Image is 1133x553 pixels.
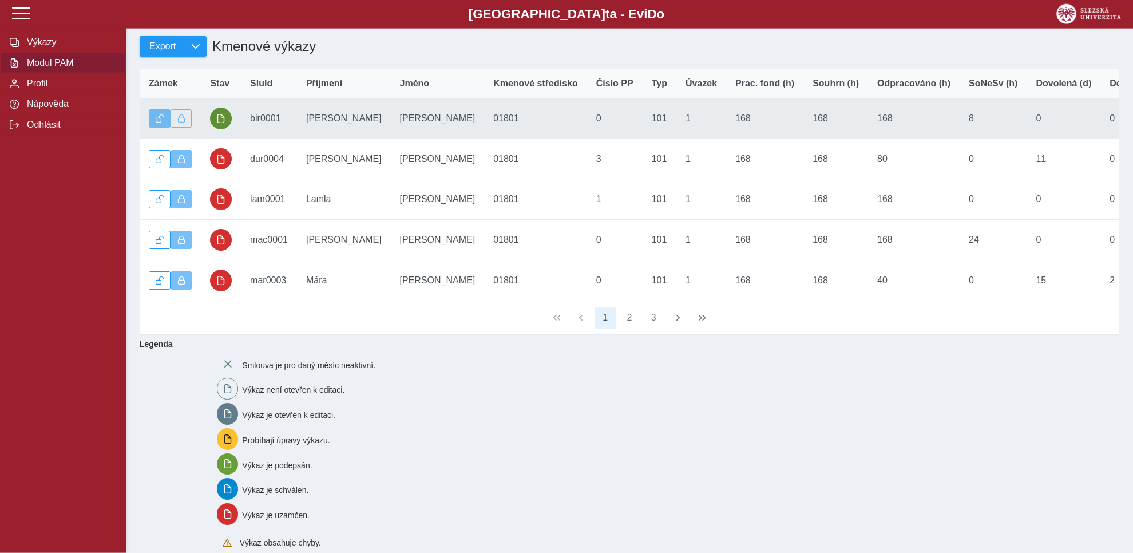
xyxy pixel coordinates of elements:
button: Odemknout výkaz. [149,190,171,208]
span: Výkaz je podepsán. [242,460,312,469]
button: Odemknout výkaz. [149,150,171,168]
td: mar0003 [241,260,297,301]
td: 40 [868,260,960,301]
button: Výkaz uzamčen. [171,150,192,168]
span: Nápověda [23,99,116,109]
td: 0 [587,260,643,301]
span: D [647,7,656,21]
td: Mára [297,260,391,301]
td: 0 [1027,98,1100,139]
b: [GEOGRAPHIC_DATA] a - Evi [34,7,1099,22]
h1: Kmenové výkazy [207,33,316,60]
td: dur0004 [241,139,297,179]
span: Export [149,41,176,52]
td: 1 [587,179,643,220]
td: 168 [803,98,868,139]
img: logo_web_su.png [1056,4,1121,24]
button: uzamčeno [210,148,232,170]
span: Probíhají úpravy výkazu. [242,435,330,444]
span: Zámek [149,78,178,89]
button: Výkaz je odemčen. [149,109,171,128]
td: 01801 [484,98,587,139]
span: SoNeSv (h) [969,78,1017,89]
td: 168 [726,220,803,260]
span: Příjmení [306,78,342,89]
td: 101 [643,220,676,260]
td: 24 [960,220,1027,260]
button: Uzamknout lze pouze výkaz, který je podepsán a schválen. [171,109,192,128]
td: 0 [1027,220,1100,260]
span: Kmenové středisko [493,78,578,89]
button: uzamčeno [210,188,232,210]
td: 0 [587,98,643,139]
td: [PERSON_NAME] [297,98,391,139]
button: podepsáno [210,108,232,129]
button: uzamčeno [210,229,232,251]
td: 168 [726,179,803,220]
td: bir0001 [241,98,297,139]
span: Výkazy [23,37,116,48]
span: Výkaz je schválen. [242,485,308,495]
span: o [657,7,665,21]
span: Stav [210,78,229,89]
span: Profil [23,78,116,89]
td: 168 [868,98,960,139]
span: Výkaz obsahuje chyby. [240,538,321,547]
td: 0 [587,220,643,260]
span: Odhlásit [23,120,116,130]
span: Výkaz je otevřen k editaci. [242,410,335,420]
td: 11 [1027,139,1100,179]
td: [PERSON_NAME] [391,98,485,139]
button: Odemknout výkaz. [149,271,171,290]
span: Modul PAM [23,58,116,68]
td: 168 [868,220,960,260]
td: 168 [726,139,803,179]
td: 1 [676,260,726,301]
td: 8 [960,98,1027,139]
span: Číslo PP [596,78,633,89]
td: [PERSON_NAME] [297,220,391,260]
td: 1 [676,179,726,220]
td: 168 [803,179,868,220]
td: [PERSON_NAME] [297,139,391,179]
span: Souhrn (h) [813,78,859,89]
td: 0 [960,260,1027,301]
button: Výkaz uzamčen. [171,190,192,208]
td: 01801 [484,179,587,220]
td: 0 [1027,179,1100,220]
td: 168 [868,179,960,220]
button: 2 [619,307,640,329]
td: 101 [643,260,676,301]
td: 3 [587,139,643,179]
b: Legenda [135,335,1115,353]
span: t [605,7,609,21]
span: Typ [652,78,667,89]
button: Výkaz uzamčen. [171,231,192,249]
button: Odemknout výkaz. [149,231,171,249]
span: Úvazek [686,78,717,89]
td: mac0001 [241,220,297,260]
td: 1 [676,220,726,260]
td: 101 [643,179,676,220]
td: 168 [803,139,868,179]
td: 101 [643,139,676,179]
span: Smlouva je pro daný měsíc neaktivní. [242,360,375,369]
td: 80 [868,139,960,179]
td: 01801 [484,220,587,260]
button: 3 [643,307,664,329]
span: Výkaz není otevřen k editaci. [242,385,344,394]
span: SluId [250,78,272,89]
td: 15 [1027,260,1100,301]
span: Dovolená (d) [1036,78,1091,89]
td: [PERSON_NAME] [391,179,485,220]
span: Výkaz je uzamčen. [242,511,310,520]
td: 01801 [484,139,587,179]
td: 101 [643,98,676,139]
td: 0 [960,139,1027,179]
td: 1 [676,98,726,139]
button: Export [140,36,185,57]
td: 168 [803,260,868,301]
td: 168 [726,98,803,139]
button: uzamčeno [210,270,232,291]
span: Odpracováno (h) [877,78,950,89]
